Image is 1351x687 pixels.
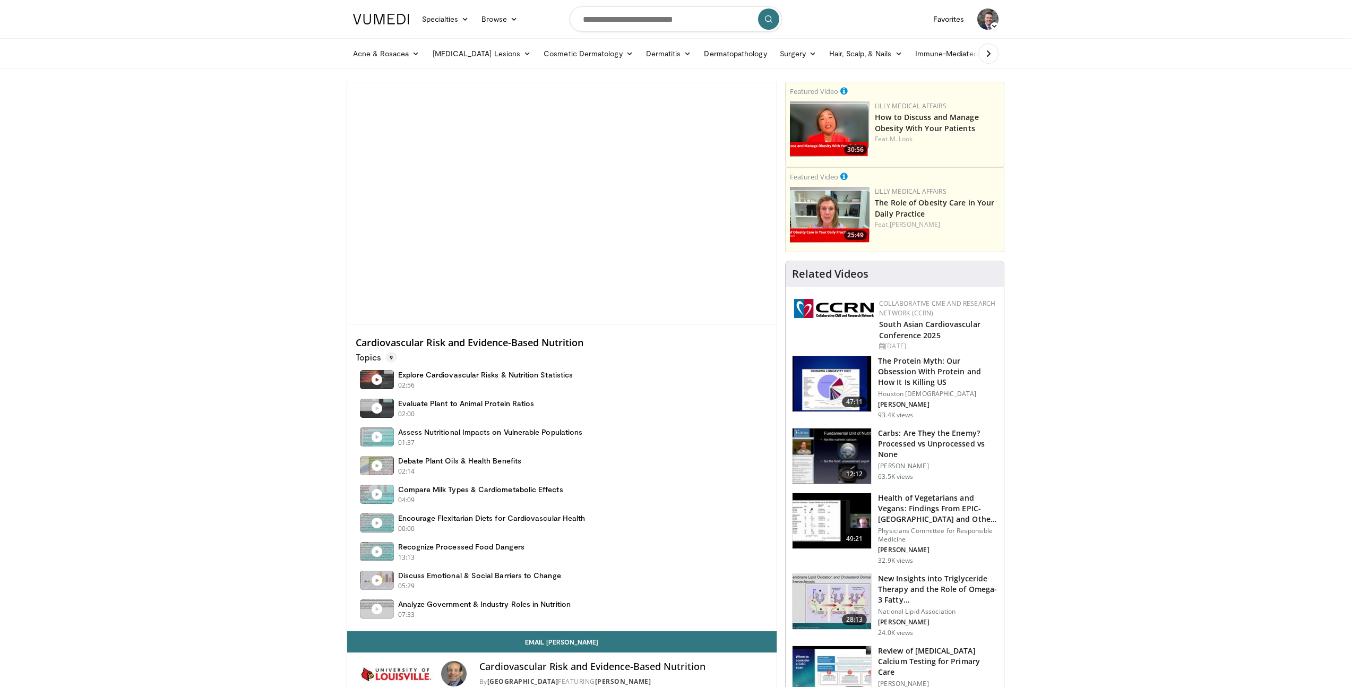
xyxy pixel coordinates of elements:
h4: Analyze Government & Industry Roles in Nutrition [398,599,571,609]
img: VuMedi Logo [353,14,409,24]
div: By FEATURING [479,677,768,686]
h3: New Insights into Triglyceride Therapy and the Role of Omega-3 Fatty… [878,573,997,605]
small: Featured Video [790,172,838,182]
h3: The Protein Myth: Our Obsession With Protein and How It Is Killing US [878,356,997,388]
a: Cosmetic Dermatology [537,43,639,64]
h4: Assess Nutritional Impacts on Vulnerable Populations [398,427,583,437]
p: 63.5K views [878,473,913,481]
a: How to Discuss and Manage Obesity With Your Patients [875,112,979,133]
h4: Related Videos [792,268,868,280]
div: Feat. [875,134,1000,144]
a: Email [PERSON_NAME] [347,631,777,652]
img: Avatar [441,661,467,686]
a: Lilly Medical Affairs [875,101,946,110]
a: Dermatopathology [698,43,773,64]
img: e1208b6b-349f-4914-9dd7-f97803bdbf1d.png.150x105_q85_crop-smart_upscale.png [790,187,870,243]
div: Feat. [875,220,1000,229]
p: 05:29 [398,581,415,591]
a: [PERSON_NAME] [595,677,651,686]
span: 12:12 [842,469,867,479]
a: Lilly Medical Affairs [875,187,946,196]
a: Browse [475,8,524,30]
img: c2d3ec31-7efe-4a13-b25b-7030c7e1d5d4.150x105_q85_crop-smart_upscale.jpg [793,428,871,484]
p: National Lipid Association [878,607,997,616]
p: 02:14 [398,467,415,476]
p: 02:00 [398,409,415,419]
p: Topics [356,352,397,363]
a: 49:21 Health of Vegetarians and Vegans: Findings From EPIC-[GEOGRAPHIC_DATA] and Othe… Physicians... [792,493,997,565]
a: [PERSON_NAME] [890,220,940,229]
p: [PERSON_NAME] [878,400,997,409]
p: 02:56 [398,381,415,390]
h4: Evaluate Plant to Animal Protein Ratios [398,399,535,408]
h4: Debate Plant Oils & Health Benefits [398,456,521,466]
a: Favorites [927,8,971,30]
p: Houston [DEMOGRAPHIC_DATA] [878,390,997,398]
img: 45ea033d-f728-4586-a1ce-38957b05c09e.150x105_q85_crop-smart_upscale.jpg [793,574,871,629]
img: University of Louisville [356,661,437,686]
h4: Discuss Emotional & Social Barriers to Change [398,571,561,580]
a: Surgery [773,43,823,64]
h4: Encourage Flexitarian Diets for Cardiovascular Health [398,513,586,523]
a: M. Look [890,134,913,143]
p: [PERSON_NAME] [878,546,997,554]
small: Featured Video [790,87,838,96]
h3: Carbs: Are They the Enemy? Processed vs Unprocessed vs None [878,428,997,460]
a: [GEOGRAPHIC_DATA] [487,677,558,686]
p: 07:33 [398,610,415,620]
h4: Explore Cardiovascular Risks & Nutrition Statistics [398,370,573,380]
h3: Review of [MEDICAL_DATA] Calcium Testing for Primary Care [878,646,997,677]
span: 47:11 [842,397,867,407]
p: [PERSON_NAME] [878,618,997,626]
span: 25:49 [844,230,867,240]
a: Acne & Rosacea [347,43,426,64]
a: Hair, Scalp, & Nails [823,43,908,64]
a: Dermatitis [640,43,698,64]
img: Avatar [977,8,999,30]
img: b7b8b05e-5021-418b-a89a-60a270e7cf82.150x105_q85_crop-smart_upscale.jpg [793,356,871,411]
h4: Cardiovascular Risk and Evidence-Based Nutrition [356,337,769,349]
span: 9 [385,352,397,363]
p: [PERSON_NAME] [878,462,997,470]
a: Collaborative CME and Research Network (CCRN) [879,299,995,317]
a: 25:49 [790,187,870,243]
img: 606f2b51-b844-428b-aa21-8c0c72d5a896.150x105_q85_crop-smart_upscale.jpg [793,493,871,548]
h3: Health of Vegetarians and Vegans: Findings From EPIC-[GEOGRAPHIC_DATA] and Othe… [878,493,997,525]
a: 12:12 Carbs: Are They the Enemy? Processed vs Unprocessed vs None [PERSON_NAME] 63.5K views [792,428,997,484]
p: 32.9K views [878,556,913,565]
video-js: Video Player [347,82,777,324]
a: 47:11 The Protein Myth: Our Obsession With Protein and How It Is Killing US Houston [DEMOGRAPHIC_... [792,356,997,419]
h4: Recognize Processed Food Dangers [398,542,524,552]
h4: Cardiovascular Risk and Evidence-Based Nutrition [479,661,768,673]
p: Physicians Committee for Responsible Medicine [878,527,997,544]
p: 00:00 [398,524,415,534]
p: 93.4K views [878,411,913,419]
h4: Compare Milk Types & Cardiometabolic Effects [398,485,563,494]
a: 28:13 New Insights into Triglyceride Therapy and the Role of Omega-3 Fatty… National Lipid Associ... [792,573,997,637]
a: South Asian Cardiovascular Conference 2025 [879,319,980,340]
p: 04:09 [398,495,415,505]
a: Immune-Mediated [909,43,995,64]
a: [MEDICAL_DATA] Lesions [426,43,538,64]
span: 49:21 [842,534,867,544]
img: a04ee3ba-8487-4636-b0fb-5e8d268f3737.png.150x105_q85_autocrop_double_scale_upscale_version-0.2.png [794,299,874,318]
p: 24.0K views [878,629,913,637]
p: 13:13 [398,553,415,562]
img: c98a6a29-1ea0-4bd5-8cf5-4d1e188984a7.png.150x105_q85_crop-smart_upscale.png [790,101,870,157]
span: 28:13 [842,614,867,625]
p: 01:37 [398,438,415,448]
div: [DATE] [879,341,995,351]
span: 30:56 [844,145,867,154]
a: Specialties [416,8,476,30]
a: 30:56 [790,101,870,157]
input: Search topics, interventions [570,6,782,32]
a: The Role of Obesity Care in Your Daily Practice [875,197,994,219]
